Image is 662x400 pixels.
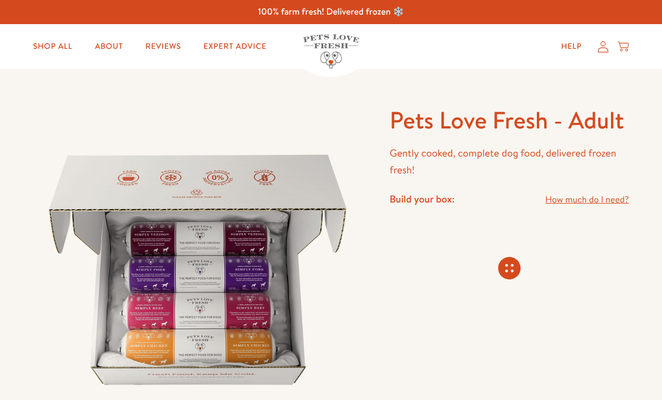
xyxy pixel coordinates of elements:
a: Help [552,35,591,58]
a: Shop All [24,35,81,58]
h4: Build your box: [389,192,454,205]
img: Pets Love Fresh [303,34,359,68]
a: About [86,35,132,58]
svg: Connecting store [498,257,521,279]
a: Expert Advice [195,35,275,58]
h1: Pets Love Fresh - Adult [389,105,629,136]
a: How much do I need? [545,192,629,208]
p: Gently cooked, complete dog food, delivered frozen fresh! [389,145,629,179]
a: Reviews [136,35,190,58]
